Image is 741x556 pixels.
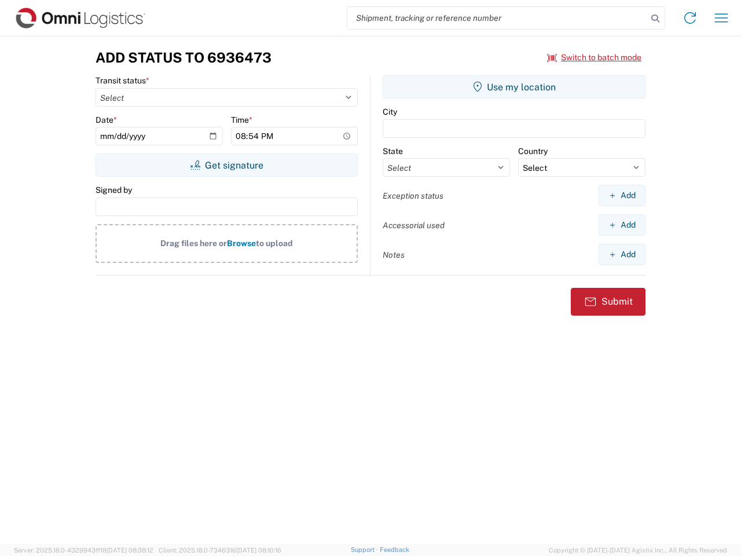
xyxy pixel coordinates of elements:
[231,115,252,125] label: Time
[96,115,117,125] label: Date
[96,185,132,195] label: Signed by
[383,191,443,201] label: Exception status
[236,547,281,554] span: [DATE] 08:10:16
[383,250,405,260] label: Notes
[599,185,645,206] button: Add
[160,239,227,248] span: Drag files here or
[96,49,272,66] h3: Add Status to 6936473
[227,239,256,248] span: Browse
[383,220,445,231] label: Accessorial used
[347,7,647,29] input: Shipment, tracking or reference number
[159,547,281,554] span: Client: 2025.18.0-7346316
[518,146,548,156] label: Country
[96,75,149,86] label: Transit status
[380,546,409,553] a: Feedback
[571,288,645,316] button: Submit
[14,547,153,554] span: Server: 2025.18.0-4329943ff18
[107,547,153,554] span: [DATE] 08:38:12
[383,75,645,98] button: Use my location
[256,239,293,248] span: to upload
[383,146,403,156] label: State
[547,48,641,67] button: Switch to batch mode
[599,214,645,236] button: Add
[549,545,727,555] span: Copyright © [DATE]-[DATE] Agistix Inc., All Rights Reserved
[383,107,397,117] label: City
[351,546,380,553] a: Support
[599,244,645,265] button: Add
[96,153,358,177] button: Get signature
